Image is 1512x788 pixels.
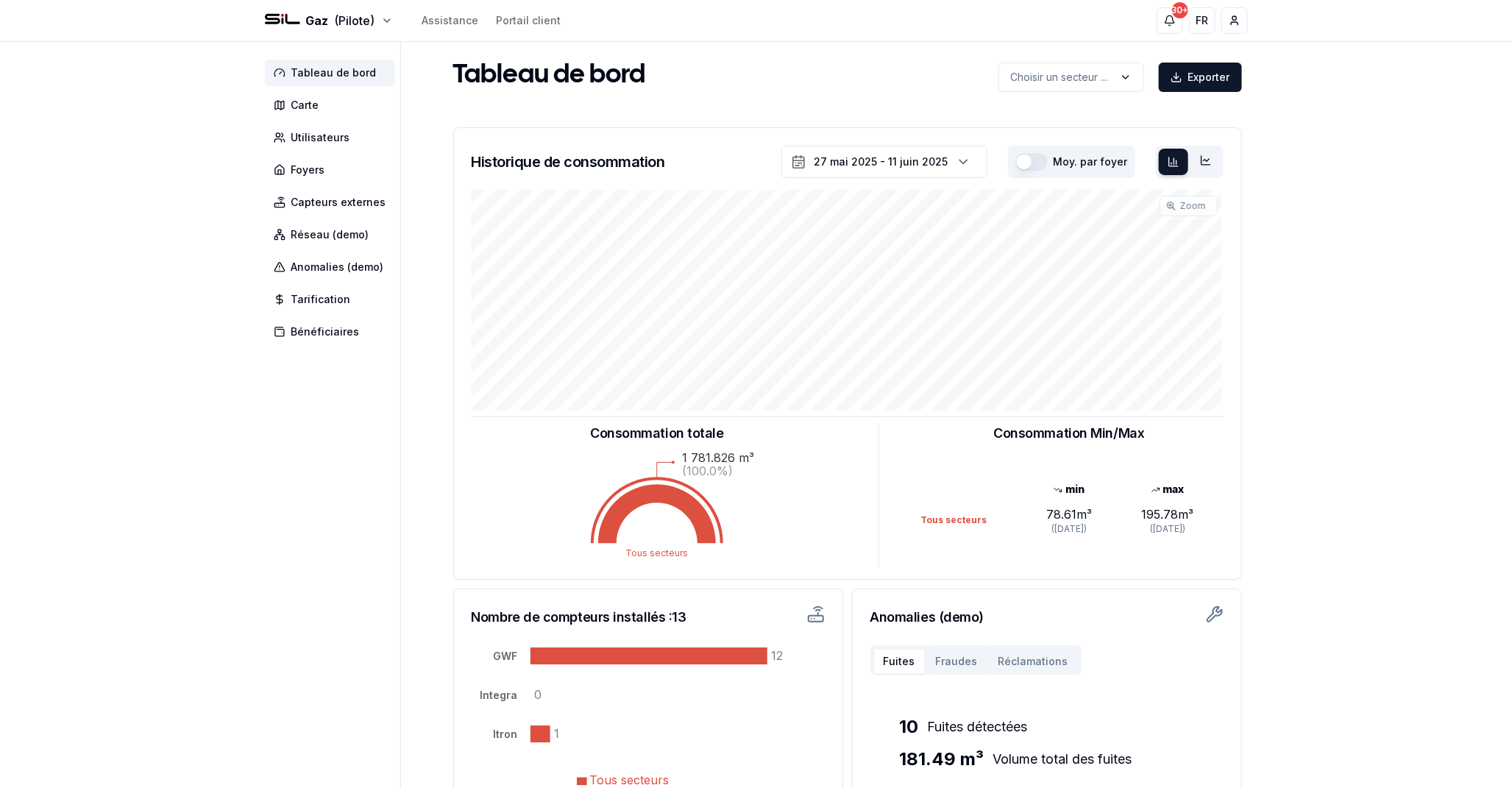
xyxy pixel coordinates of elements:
[626,548,689,559] text: Tous secteurs
[1181,200,1207,212] span: Zoom
[291,65,377,80] span: Tableau de bord
[493,650,517,662] tspan: GWF
[306,12,329,29] span: Gaz
[472,152,665,172] h3: Historique de consommation
[1054,157,1128,167] label: Moy. par foyer
[1020,505,1118,523] div: 78.61 m³
[926,648,988,675] button: Fraudes
[682,464,733,479] text: (100.0%)
[291,260,384,274] span: Anomalies (demo)
[1157,7,1183,34] button: 30+
[265,286,401,313] a: Tarification
[265,124,401,151] a: Utilisateurs
[335,12,375,29] span: (Pilote)
[1020,482,1118,497] div: min
[993,749,1132,770] span: Volume total des fuites
[814,155,948,169] div: 27 mai 2025 - 11 juin 2025
[988,648,1079,675] button: Réclamations
[994,423,1145,444] h3: Consommation Min/Max
[497,13,561,28] a: Portail client
[265,92,401,118] a: Carte
[771,648,783,663] tspan: 12
[472,607,716,628] h3: Nombre de compteurs installés : 13
[1196,13,1208,28] span: FR
[1118,482,1217,497] div: max
[265,319,401,345] a: Bénéficiaires
[900,748,984,771] span: 181.49 m³
[921,514,1020,526] div: Tous secteurs
[928,717,1028,737] span: Fuites détectées
[291,130,350,145] span: Utilisateurs
[1189,7,1215,34] button: FR
[1172,2,1188,18] div: 30+
[553,726,558,741] tspan: 1
[265,221,401,248] a: Réseau (demo)
[291,227,369,242] span: Réseau (demo)
[265,189,401,216] a: Capteurs externes
[265,12,393,29] button: Gaz(Pilote)
[291,292,351,307] span: Tarification
[493,728,517,740] tspan: Itron
[873,648,926,675] button: Fuites
[453,61,646,90] h1: Tableau de bord
[1159,63,1242,92] button: Exporter
[590,423,723,444] h3: Consommation totale
[1020,523,1118,535] div: ([DATE])
[1011,70,1108,85] p: Choisir un secteur ...
[265,3,300,38] img: SIL - Gaz Logo
[1118,523,1217,535] div: ([DATE])
[422,13,479,28] a: Assistance
[291,195,386,210] span: Capteurs externes
[590,773,670,787] span: Tous secteurs
[998,63,1144,92] button: label
[900,715,919,739] span: 10
[1118,505,1217,523] div: 195.78 m³
[781,146,987,178] button: 27 mai 2025 - 11 juin 2025
[291,163,325,177] span: Foyers
[480,689,517,701] tspan: Integra
[265,254,401,280] a: Anomalies (demo)
[291,98,319,113] span: Carte
[265,157,401,183] a: Foyers
[870,607,1224,628] h3: Anomalies (demo)
[534,687,542,702] tspan: 0
[265,60,401,86] a: Tableau de bord
[291,324,360,339] span: Bénéficiaires
[682,451,754,466] text: 1 781.826 m³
